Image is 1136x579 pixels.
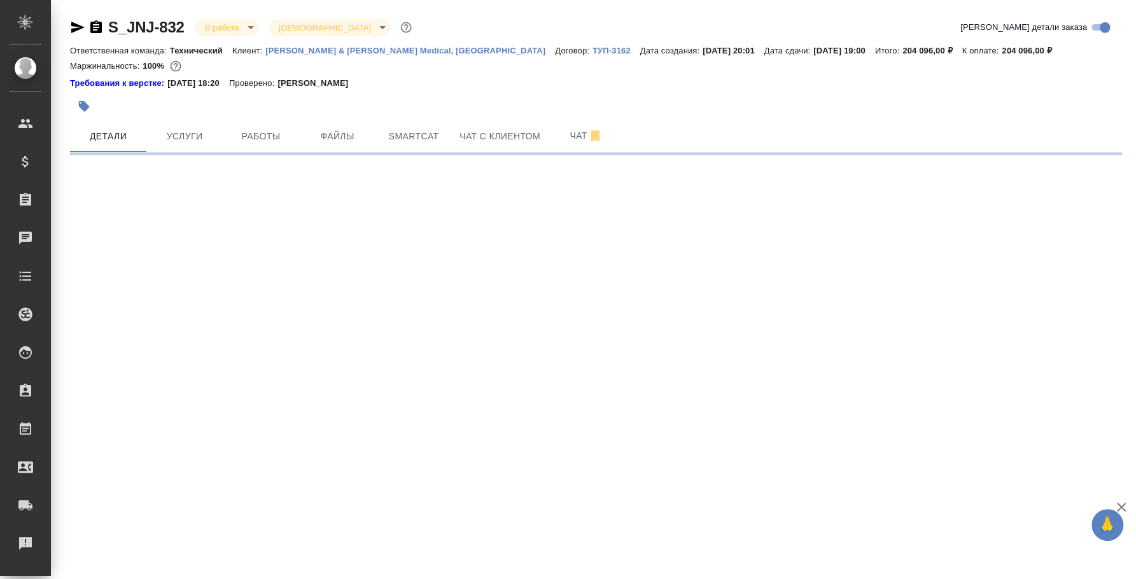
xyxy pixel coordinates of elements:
[1097,512,1118,538] span: 🙏
[70,61,143,71] p: Маржинальность:
[70,77,167,90] div: Нажми, чтобы открыть папку с инструкцией
[875,46,902,55] p: Итого:
[232,46,265,55] p: Клиент:
[1002,46,1061,55] p: 204 096,00 ₽
[167,77,229,90] p: [DATE] 18:20
[70,46,170,55] p: Ответственная команда:
[960,21,1087,34] span: [PERSON_NAME] детали заказа
[154,129,215,144] span: Услуги
[143,61,167,71] p: 100%
[108,18,185,36] a: S_JNJ-832
[229,77,278,90] p: Проверено:
[170,46,232,55] p: Технический
[230,129,291,144] span: Работы
[70,20,85,35] button: Скопировать ссылку для ЯМессенджера
[269,19,390,36] div: В работе
[556,128,617,144] span: Чат
[764,46,813,55] p: Дата сдачи:
[555,46,593,55] p: Договор:
[593,46,640,55] p: ТУП-3162
[1091,509,1123,541] button: 🙏
[703,46,764,55] p: [DATE] 20:01
[265,45,555,55] a: [PERSON_NAME] & [PERSON_NAME] Medical, [GEOGRAPHIC_DATA]
[587,129,603,144] svg: Отписаться
[640,46,703,55] p: Дата создания:
[70,92,98,120] button: Добавить тэг
[78,129,139,144] span: Детали
[813,46,875,55] p: [DATE] 19:00
[962,46,1002,55] p: К оплате:
[195,19,258,36] div: В работе
[201,22,243,33] button: В работе
[265,46,555,55] p: [PERSON_NAME] & [PERSON_NAME] Medical, [GEOGRAPHIC_DATA]
[459,129,540,144] span: Чат с клиентом
[70,77,167,90] a: Требования к верстке:
[902,46,962,55] p: 204 096,00 ₽
[167,58,184,74] button: 0.00 RUB;
[593,45,640,55] a: ТУП-3162
[275,22,375,33] button: [DEMOGRAPHIC_DATA]
[383,129,444,144] span: Smartcat
[88,20,104,35] button: Скопировать ссылку
[307,129,368,144] span: Файлы
[277,77,358,90] p: [PERSON_NAME]
[398,19,414,36] button: Доп статусы указывают на важность/срочность заказа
